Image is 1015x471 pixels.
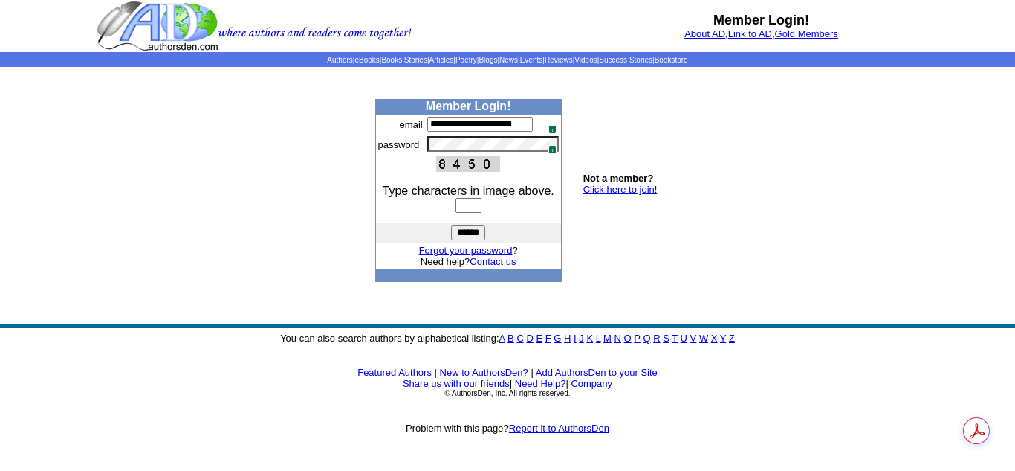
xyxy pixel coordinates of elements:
[583,173,654,184] b: Not a member?
[684,28,838,39] font: , ,
[574,333,577,344] a: I
[280,333,735,344] font: You can also search authors by alphabetical listing:
[653,333,660,344] a: R
[542,119,554,131] img: npw-badge-icon.svg
[545,56,573,64] a: Reviews
[403,378,510,389] a: Share us with our friends
[672,333,678,344] a: T
[690,333,697,344] a: V
[571,378,612,389] a: Company
[713,13,809,28] b: Member Login!
[421,256,516,267] font: Need help?
[470,256,516,267] a: Contact us
[406,423,609,434] font: Problem with this page?
[429,56,454,64] a: Articles
[579,333,584,344] a: J
[663,333,669,344] a: S
[643,333,650,344] a: Q
[583,184,658,195] a: Click here to join!
[684,28,725,39] a: About AD
[548,145,557,154] span: 1
[400,119,423,130] font: email
[711,333,718,344] a: X
[327,56,687,64] span: | | | | | | | | | | | |
[699,333,708,344] a: W
[596,333,601,344] a: L
[565,378,612,389] font: |
[536,333,542,344] a: E
[455,56,477,64] a: Poetry
[634,333,640,344] a: P
[444,389,570,397] font: © AuthorsDen, Inc. All rights reserved.
[516,333,523,344] a: C
[327,56,352,64] a: Authors
[354,56,379,64] a: eBooks
[548,125,557,134] span: 1
[614,333,621,344] a: N
[526,333,533,344] a: D
[729,333,735,344] a: Z
[728,28,772,39] a: Link to AD
[574,56,597,64] a: Videos
[499,56,518,64] a: News
[531,367,533,378] font: |
[599,56,652,64] a: Success Stories
[624,333,632,344] a: O
[554,333,561,344] a: G
[357,367,432,378] a: Featured Authors
[545,333,551,344] a: F
[404,56,427,64] a: Stories
[381,56,402,64] a: Books
[564,333,571,344] a: H
[542,139,554,151] img: npw-badge-icon.svg
[499,333,505,344] a: A
[515,378,566,389] a: Need Help?
[419,245,518,256] font: ?
[436,156,500,172] img: This Is CAPTCHA Image
[603,333,612,344] a: M
[681,333,687,344] a: U
[536,367,658,378] a: Add AuthorsDen to your Site
[655,56,688,64] a: Bookstore
[509,423,609,434] a: Report it to AuthorsDen
[426,100,511,112] b: Member Login!
[378,139,420,150] font: password
[383,185,554,197] font: Type characters in image above.
[435,367,437,378] font: |
[510,378,512,389] font: |
[520,56,543,64] a: Events
[720,333,726,344] a: Y
[586,333,593,344] a: K
[775,28,838,39] a: Gold Members
[479,56,497,64] a: Blogs
[419,245,513,256] a: Forgot your password
[507,333,514,344] a: B
[440,367,528,378] a: New to AuthorsDen?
